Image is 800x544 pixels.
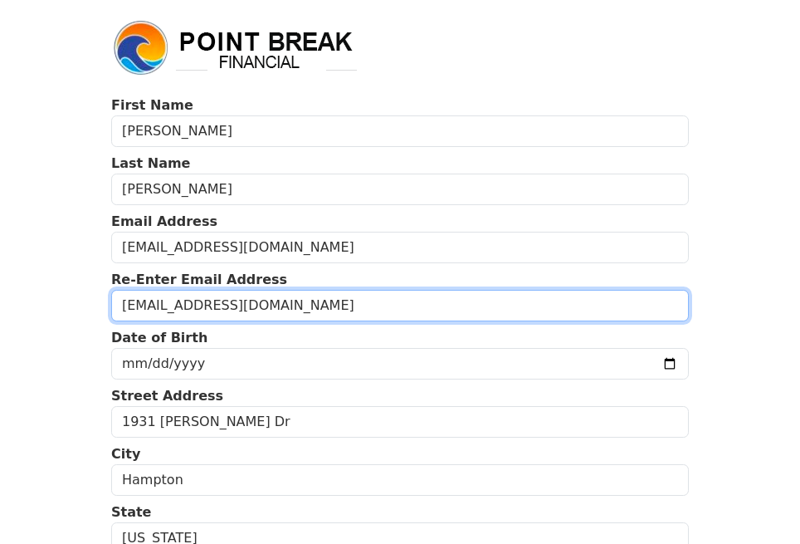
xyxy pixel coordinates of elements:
[111,174,689,205] input: Last Name
[111,388,223,404] strong: Street Address
[111,213,217,229] strong: Email Address
[111,272,287,287] strong: Re-Enter Email Address
[111,18,360,78] img: logo.png
[111,446,140,462] strong: City
[111,406,689,438] input: Street Address
[111,115,689,147] input: First Name
[111,97,193,113] strong: First Name
[111,290,689,321] input: Re-Enter Email Address
[111,330,207,346] strong: Date of Birth
[111,504,151,520] strong: State
[111,232,689,263] input: Email Address
[111,464,689,496] input: City
[111,155,190,171] strong: Last Name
